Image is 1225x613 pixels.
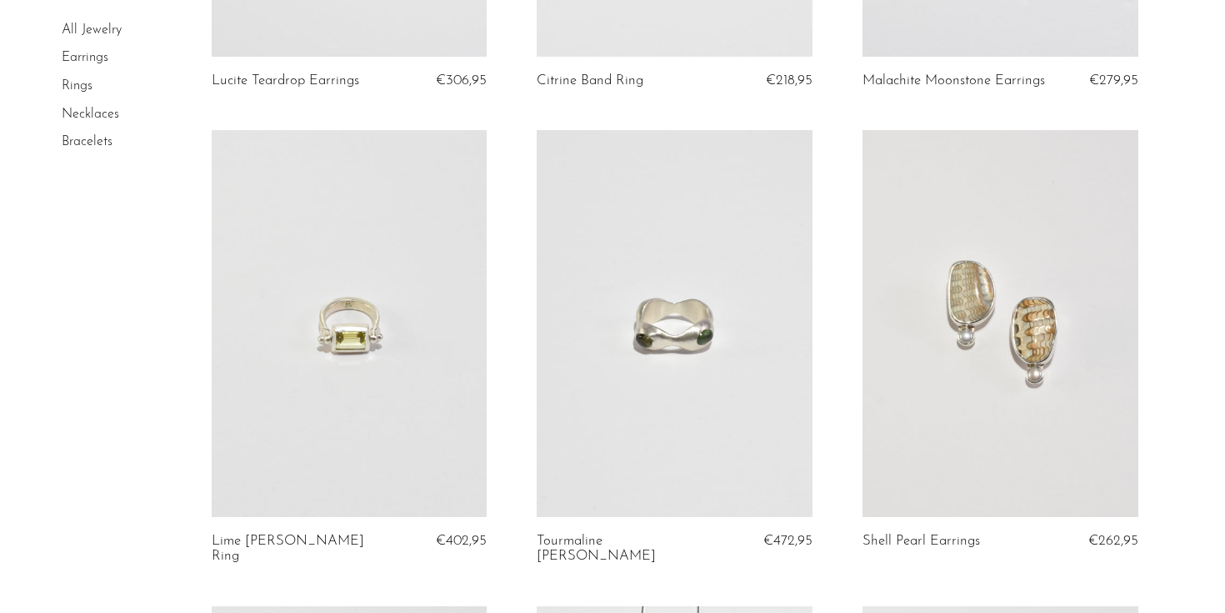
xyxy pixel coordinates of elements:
[62,79,92,93] a: Rings
[62,23,122,37] a: All Jewelry
[62,108,119,121] a: Necklaces
[62,52,108,65] a: Earrings
[212,534,395,565] a: Lime [PERSON_NAME] Ring
[212,73,359,88] a: Lucite Teardrop Earrings
[766,73,812,88] span: €218,95
[862,73,1045,88] a: Malachite Moonstone Earrings
[436,534,487,548] span: €402,95
[862,534,980,549] a: Shell Pearl Earrings
[537,534,720,565] a: Tourmaline [PERSON_NAME]
[62,135,112,148] a: Bracelets
[537,73,643,88] a: Citrine Band Ring
[763,534,812,548] span: €472,95
[1088,534,1138,548] span: €262,95
[1089,73,1138,88] span: €279,95
[436,73,487,88] span: €306,95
